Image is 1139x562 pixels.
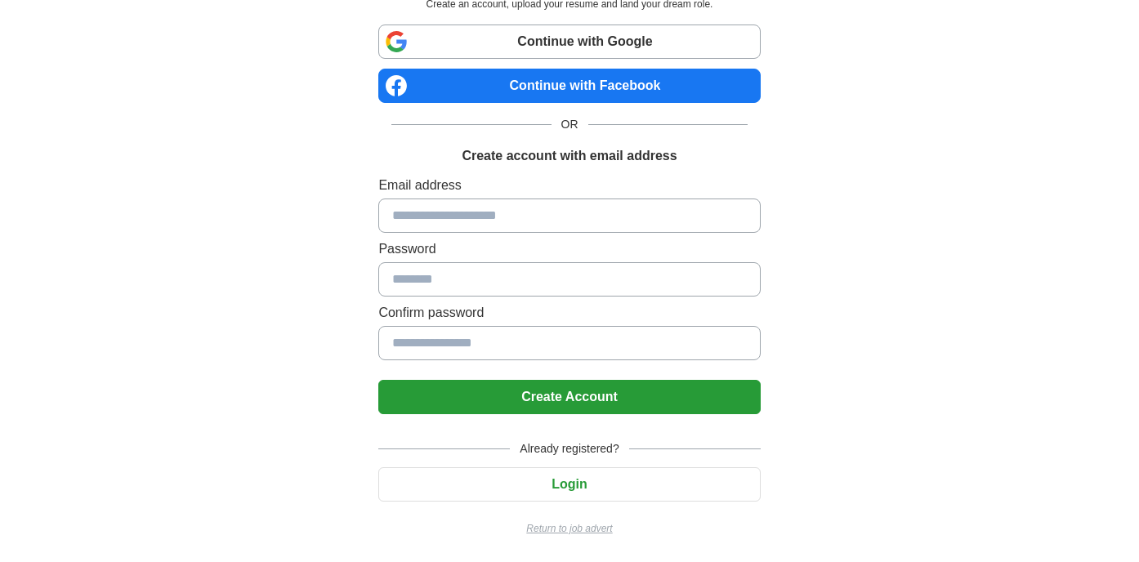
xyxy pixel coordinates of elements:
label: Password [378,239,760,259]
a: Login [378,477,760,491]
label: Confirm password [378,303,760,323]
button: Create Account [378,380,760,414]
a: Continue with Facebook [378,69,760,103]
span: OR [552,116,588,133]
a: Continue with Google [378,25,760,59]
label: Email address [378,176,760,195]
span: Already registered? [510,440,628,457]
h1: Create account with email address [462,146,677,166]
a: Return to job advert [378,521,760,536]
button: Login [378,467,760,502]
